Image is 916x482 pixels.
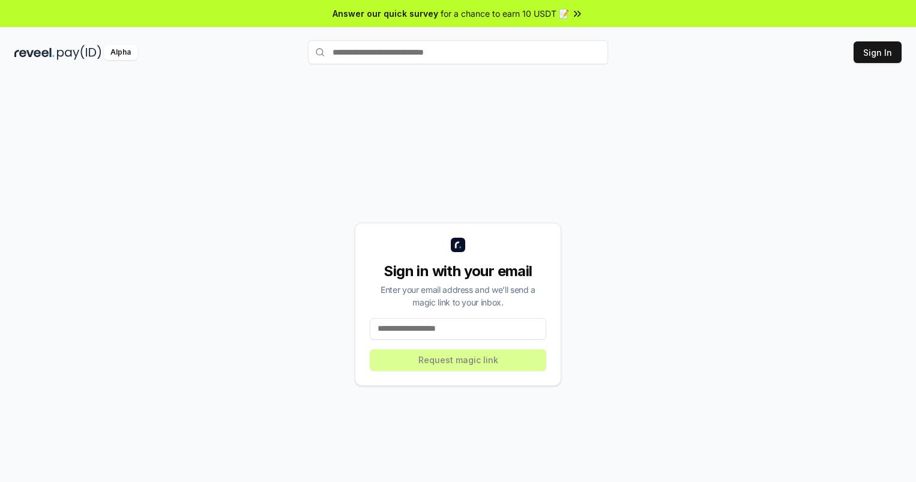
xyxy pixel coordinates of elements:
span: Answer our quick survey [333,7,438,20]
div: Sign in with your email [370,262,546,281]
span: for a chance to earn 10 USDT 📝 [441,7,569,20]
div: Enter your email address and we’ll send a magic link to your inbox. [370,283,546,309]
img: reveel_dark [14,45,55,60]
button: Sign In [854,41,902,63]
div: Alpha [104,45,137,60]
img: pay_id [57,45,101,60]
img: logo_small [451,238,465,252]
